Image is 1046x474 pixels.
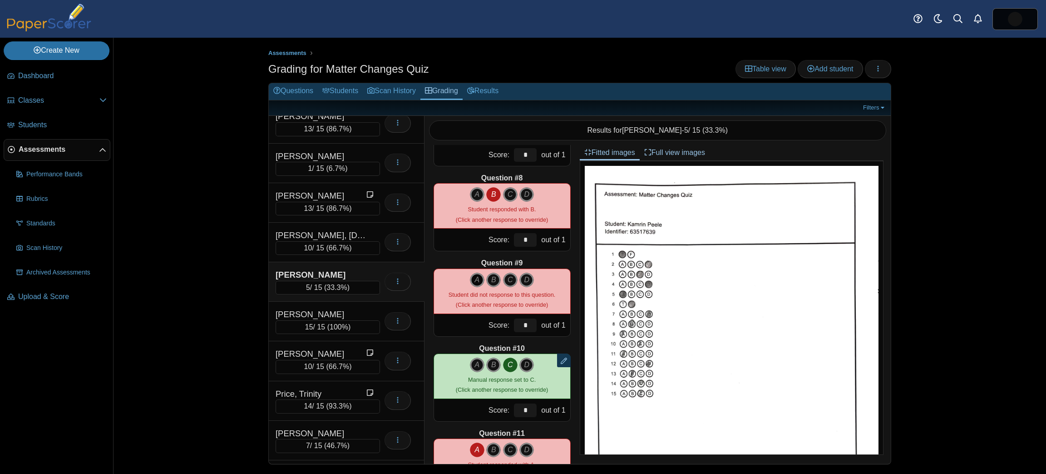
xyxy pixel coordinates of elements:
[470,273,484,287] i: A
[329,363,349,370] span: 66.7%
[519,358,534,372] i: D
[4,90,110,112] a: Classes
[269,83,318,100] a: Questions
[308,165,312,172] span: 1
[4,25,94,33] a: PaperScorer
[326,442,347,449] span: 46.7%
[449,291,555,298] span: Student did not response to this question.
[276,320,380,334] div: / 15 ( )
[276,230,366,241] div: [PERSON_NAME], [DEMOGRAPHIC_DATA]
[26,219,107,228] span: Standards
[304,363,312,370] span: 10
[329,402,349,410] span: 93.3%
[276,190,366,202] div: [PERSON_NAME]
[539,399,570,421] div: out of 1
[276,150,366,162] div: [PERSON_NAME]
[26,195,107,204] span: Rubrics
[326,284,347,291] span: 33.3%
[276,162,380,175] div: / 15 ( )
[268,50,306,56] span: Assessments
[276,241,380,255] div: / 15 ( )
[330,323,348,331] span: 100%
[1008,12,1022,26] img: ps.74CSeXsONR1xs8MJ
[329,205,349,212] span: 86.7%
[4,4,94,31] img: PaperScorer
[481,173,523,183] b: Question #8
[798,60,863,78] a: Add student
[13,164,110,185] a: Performance Bands
[420,83,463,100] a: Grading
[363,83,420,100] a: Scan History
[276,202,380,215] div: / 15 ( )
[539,229,570,251] div: out of 1
[318,83,363,100] a: Students
[503,273,518,287] i: C
[468,461,536,468] span: Student responded with A.
[429,120,887,140] div: Results for - / 15 ( )
[276,269,366,281] div: [PERSON_NAME]
[519,443,534,457] i: D
[434,144,512,166] div: Score:
[26,244,107,253] span: Scan History
[4,115,110,136] a: Students
[266,48,309,59] a: Assessments
[304,244,312,252] span: 10
[329,125,349,133] span: 86.7%
[434,229,512,251] div: Score:
[434,399,512,421] div: Score:
[4,139,110,161] a: Assessments
[19,145,99,155] span: Assessments
[470,443,484,457] i: A
[304,125,312,133] span: 13
[276,281,380,294] div: / 15 ( )
[735,60,796,78] a: Table view
[640,145,710,160] a: Full view images
[992,8,1038,30] a: ps.74CSeXsONR1xs8MJ
[18,120,107,130] span: Students
[26,268,107,277] span: Archived Assessments
[470,187,484,202] i: A
[481,258,523,268] b: Question #9
[268,61,429,77] h1: Grading for Matter Changes Quiz
[4,41,109,60] a: Create New
[684,126,688,134] span: 5
[456,206,548,223] small: (Click another response to override)
[304,402,312,410] span: 14
[463,83,503,100] a: Results
[13,213,110,235] a: Standards
[306,284,310,291] span: 5
[456,376,548,393] small: (Click another response to override)
[276,399,380,413] div: / 15 ( )
[276,360,380,374] div: / 15 ( )
[539,144,570,166] div: out of 1
[276,388,366,400] div: Price, Trinity
[449,291,555,308] small: (Click another response to override)
[503,358,518,372] i: C
[18,71,107,81] span: Dashboard
[468,206,536,213] span: Student responded with B.
[4,286,110,308] a: Upload & Score
[468,376,536,383] span: Manual response set to C.
[470,358,484,372] i: A
[486,358,501,372] i: B
[519,273,534,287] i: D
[18,292,107,302] span: Upload & Score
[276,348,366,360] div: [PERSON_NAME]
[745,65,786,73] span: Table view
[486,187,501,202] i: B
[276,110,366,122] div: [PERSON_NAME]
[329,165,345,172] span: 6.7%
[276,122,380,136] div: / 15 ( )
[486,273,501,287] i: B
[434,314,512,336] div: Score:
[580,145,640,160] a: Fitted images
[18,95,99,105] span: Classes
[276,439,380,453] div: / 15 ( )
[486,443,501,457] i: B
[622,126,682,134] span: [PERSON_NAME]
[306,442,310,449] span: 7
[13,188,110,210] a: Rubrics
[968,9,988,29] a: Alerts
[26,170,107,179] span: Performance Bands
[304,205,312,212] span: 13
